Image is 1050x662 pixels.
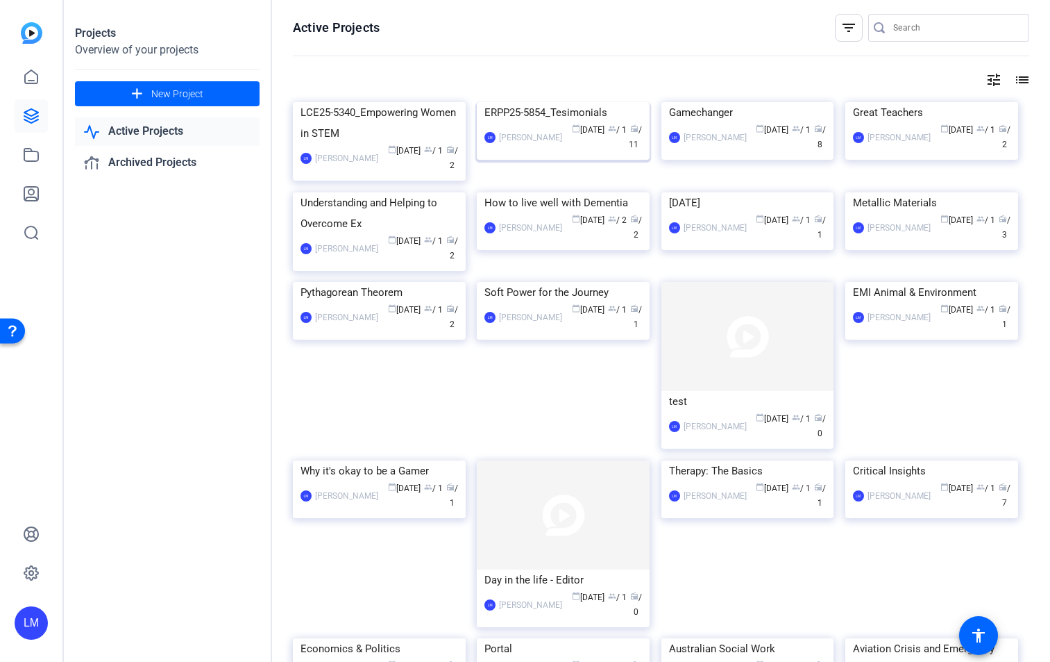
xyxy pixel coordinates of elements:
span: group [608,304,616,313]
div: test [669,391,827,412]
span: / 1 [792,215,811,225]
span: radio [630,215,638,223]
span: / 1 [976,483,995,493]
span: / 1 [999,305,1010,329]
span: group [976,304,985,313]
mat-icon: list [1013,72,1029,88]
span: calendar_today [940,304,949,313]
button: New Project [75,81,260,106]
div: LM [300,490,312,502]
span: group [424,235,432,244]
mat-icon: filter_list [840,19,857,36]
div: Metallic Materials [853,192,1010,213]
div: Why it's okay to be a Gamer [300,461,458,481]
div: [PERSON_NAME] [499,598,562,612]
div: LM [15,606,48,640]
span: calendar_today [756,124,764,133]
div: Gamechanger [669,102,827,123]
span: [DATE] [572,305,604,315]
span: radio [446,235,455,244]
div: [PERSON_NAME] [684,420,747,433]
span: / 2 [999,125,1010,149]
span: / 1 [608,593,627,602]
span: / 1 [976,125,995,135]
div: LM [669,222,680,233]
span: calendar_today [572,592,580,600]
span: / 1 [792,483,811,493]
span: group [792,124,800,133]
span: / 2 [446,236,458,260]
span: [DATE] [388,236,421,246]
span: / 1 [424,305,443,315]
span: radio [999,124,1007,133]
span: group [792,413,800,422]
div: Day in the life - Editor [484,570,642,590]
span: radio [814,413,822,422]
span: / 1 [424,236,443,246]
div: LM [300,243,312,254]
span: / 0 [814,414,826,438]
span: / 2 [446,305,458,329]
div: [PERSON_NAME] [684,131,747,144]
span: group [424,145,432,154]
div: [PERSON_NAME] [315,489,378,503]
span: radio [446,145,455,154]
div: LM [484,312,496,323]
span: [DATE] [388,146,421,156]
span: calendar_today [940,215,949,223]
div: LM [300,312,312,323]
div: Projects [75,25,260,42]
span: group [608,215,616,223]
span: group [976,215,985,223]
span: / 2 [630,215,642,240]
span: [DATE] [940,125,973,135]
span: group [792,215,800,223]
mat-icon: accessibility [970,627,987,644]
div: [PERSON_NAME] [684,489,747,503]
div: Overview of your projects [75,42,260,58]
div: EMI Animal & Environment [853,282,1010,303]
span: / 2 [608,215,627,225]
div: [PERSON_NAME] [867,131,931,144]
span: [DATE] [756,215,788,225]
span: radio [814,483,822,491]
div: [PERSON_NAME] [499,221,562,235]
span: [DATE] [572,125,604,135]
div: LM [669,132,680,143]
span: calendar_today [388,145,396,154]
span: / 1 [608,305,627,315]
span: / 11 [629,125,642,149]
span: / 1 [976,305,995,315]
div: LM [853,490,864,502]
span: / 1 [446,483,458,508]
h1: Active Projects [293,19,380,36]
span: calendar_today [940,124,949,133]
div: [PERSON_NAME] [315,242,378,256]
span: / 1 [630,305,642,329]
div: How to live well with Dementia [484,192,642,213]
span: / 1 [976,215,995,225]
span: [DATE] [572,215,604,225]
span: / 8 [814,125,826,149]
div: [DATE] [669,192,827,213]
span: calendar_today [388,304,396,313]
span: [DATE] [756,125,788,135]
span: calendar_today [940,483,949,491]
a: Active Projects [75,117,260,146]
span: radio [630,304,638,313]
div: Economics & Politics [300,638,458,659]
span: / 1 [792,125,811,135]
span: radio [446,483,455,491]
div: LM [484,599,496,611]
mat-icon: tune [985,72,1002,88]
span: radio [999,304,1007,313]
span: group [424,304,432,313]
div: Pythagorean Theorem [300,282,458,303]
span: / 3 [999,215,1010,240]
div: [PERSON_NAME] [315,151,378,165]
span: group [608,124,616,133]
div: Understanding and Helping to Overcome Ex [300,192,458,234]
span: / 1 [792,414,811,424]
span: group [976,124,985,133]
span: / 1 [814,483,826,508]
